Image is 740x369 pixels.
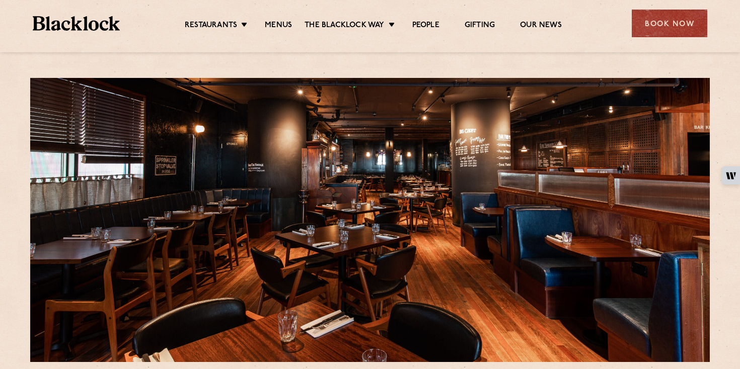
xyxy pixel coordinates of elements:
[265,21,292,32] a: Menus
[632,10,707,37] div: Book Now
[465,21,495,32] a: Gifting
[520,21,562,32] a: Our News
[412,21,439,32] a: People
[33,16,120,31] img: BL_Textured_Logo-footer-cropped.svg
[185,21,237,32] a: Restaurants
[305,21,384,32] a: The Blacklock Way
